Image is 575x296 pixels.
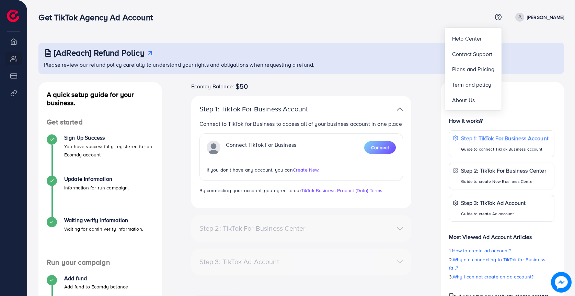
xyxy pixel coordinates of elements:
[452,247,511,254] span: How to create ad account?
[364,141,396,154] button: Connect
[461,134,549,142] p: Step 1: TikTok For Business Account
[461,210,526,218] p: Guide to create Ad account
[64,225,143,233] p: Waiting for admin verify information.
[38,90,162,107] h4: A quick setup guide for your business.
[452,80,491,89] span: Term and policy
[199,105,332,113] p: Step 1: TikTok For Business Account
[513,13,564,22] a: [PERSON_NAME]
[452,34,482,43] span: Help Center
[44,61,560,69] p: Please review our refund policy carefully to understand your rights and obligations when requesti...
[449,256,545,271] span: Why did connecting to TikTok for Business fail?
[461,177,546,186] p: Guide to create New Business Center
[64,217,143,223] h4: Waiting verify information
[64,275,128,282] h4: Add fund
[453,273,534,280] span: Why I can not create an ad account?
[449,273,554,281] p: 3.
[371,144,389,151] span: Connect
[527,13,564,21] p: [PERSON_NAME]
[38,217,162,258] li: Waiting verify information
[38,134,162,176] li: Sign Up Success
[452,96,475,104] span: About Us
[397,104,403,114] img: TikTok partner
[449,227,554,241] p: Most Viewed Ad Account Articles
[226,141,296,154] p: Connect TikTok For Business
[199,120,403,128] p: Connect to TikTok for Business to access all of your business account in one place
[64,176,129,182] h4: Update Information
[449,255,554,272] p: 2.
[235,82,248,90] span: $50
[64,283,128,291] p: Add fund to Ecomdy balance
[551,272,571,292] img: image
[461,199,526,207] p: Step 3: TikTok Ad Account
[207,166,293,173] span: If you don't have any account, you can
[191,82,234,90] span: Ecomdy Balance:
[38,118,162,127] h4: Get started
[293,166,320,173] span: Create New.
[461,145,549,153] p: Guide to connect TikTok Business account
[64,134,153,141] h4: Sign Up Success
[7,10,19,22] img: logo
[452,65,495,73] span: Plans and Pricing
[207,141,220,154] img: TikTok partner
[461,166,546,175] p: Step 2: TikTok For Business Center
[64,142,153,159] p: You have successfully registered for an Ecomdy account
[38,12,158,22] h3: Get TikTok Agency Ad Account
[452,50,492,58] span: Contact Support
[449,117,554,125] p: How it works?
[64,184,129,192] p: Information for run campaign.
[301,187,383,194] a: TikTok Business Product (Data) Terms
[199,186,403,195] p: By connecting your account, you agree to our
[38,258,162,267] h4: Run your campaign
[54,48,145,58] h3: [AdReach] Refund Policy
[449,246,554,255] p: 1.
[38,176,162,217] li: Update Information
